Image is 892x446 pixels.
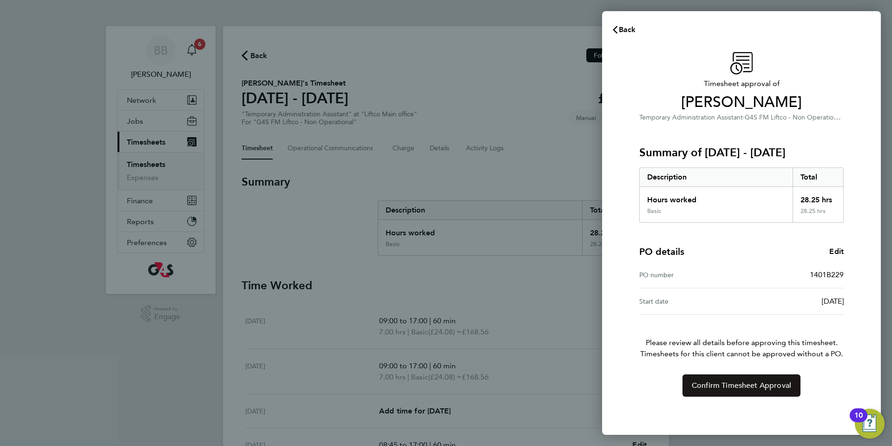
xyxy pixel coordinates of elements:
[793,207,844,222] div: 28.25 hrs
[602,20,645,39] button: Back
[745,113,842,121] span: G4S FM Liftco - Non Operational
[810,270,844,279] span: 1401B229
[829,247,844,256] span: Edit
[842,113,844,121] span: ·
[640,187,793,207] div: Hours worked
[639,167,844,223] div: Summary of 22 - 28 Sep 2025
[647,207,661,215] div: Basic
[640,168,793,186] div: Description
[692,381,791,390] span: Confirm Timesheet Approval
[793,187,844,207] div: 28.25 hrs
[639,78,844,89] span: Timesheet approval of
[855,409,885,439] button: Open Resource Center, 10 new notifications
[682,374,800,397] button: Confirm Timesheet Approval
[639,269,741,280] div: PO number
[628,315,855,359] p: Please review all details before approving this timesheet.
[741,296,844,307] div: [DATE]
[854,415,863,427] div: 10
[829,246,844,257] a: Edit
[639,145,844,160] h3: Summary of [DATE] - [DATE]
[639,93,844,112] span: [PERSON_NAME]
[619,25,636,34] span: Back
[793,168,844,186] div: Total
[639,245,684,258] h4: PO details
[639,113,743,121] span: Temporary Administration Assistant
[628,348,855,359] span: Timesheets for this client cannot be approved without a PO.
[639,296,741,307] div: Start date
[743,113,745,121] span: ·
